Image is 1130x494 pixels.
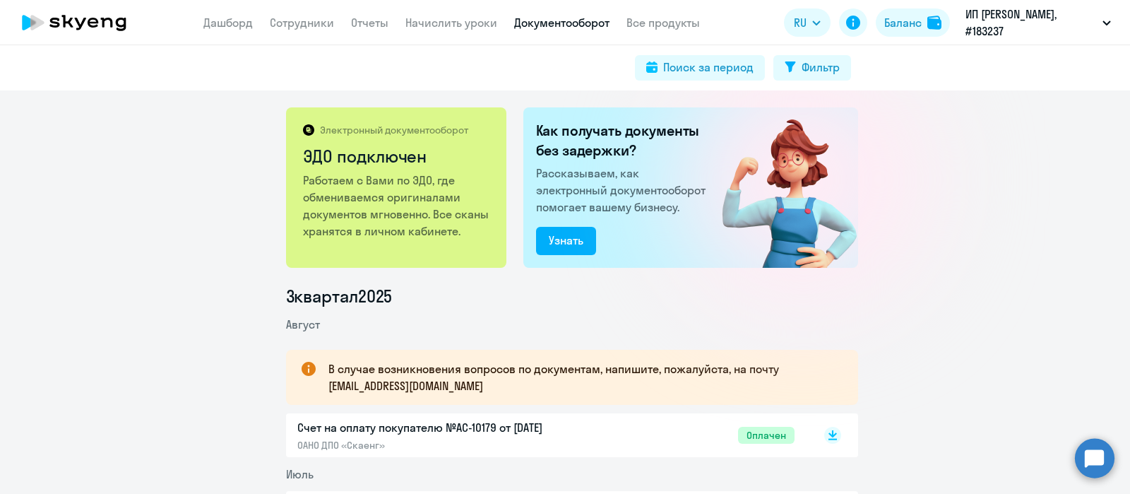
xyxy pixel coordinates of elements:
[663,59,754,76] div: Поиск за период
[635,55,765,81] button: Поиск за период
[927,16,941,30] img: balance
[297,439,594,452] p: ОАНО ДПО «Скаенг»
[351,16,388,30] a: Отчеты
[802,59,840,76] div: Фильтр
[320,124,468,136] p: Электронный документооборот
[773,55,851,81] button: Фильтр
[699,107,858,268] img: connected
[270,16,334,30] a: Сотрудники
[514,16,609,30] a: Документооборот
[876,8,950,37] button: Балансbalance
[328,360,833,394] p: В случае возникновения вопросов по документам, напишите, пожалуйста, на почту [EMAIL_ADDRESS][DOM...
[297,419,594,436] p: Счет на оплату покупателю №AC-10179 от [DATE]
[958,6,1118,40] button: ИП [PERSON_NAME], #183237
[738,427,795,444] span: Оплачен
[784,8,831,37] button: RU
[536,121,711,160] h2: Как получать документы без задержки?
[286,317,320,331] span: Август
[303,145,492,167] h2: ЭДО подключен
[405,16,497,30] a: Начислить уроки
[626,16,700,30] a: Все продукты
[303,172,492,240] p: Работаем с Вами по ЭДО, где обмениваемся оригиналами документов мгновенно. Все сканы хранятся в л...
[286,285,858,307] li: 3 квартал 2025
[536,165,711,216] p: Рассказываем, как электронный документооборот помогает вашему бизнесу.
[536,227,596,255] button: Узнать
[794,14,807,31] span: RU
[965,6,1097,40] p: ИП [PERSON_NAME], #183237
[286,467,314,481] span: Июль
[884,14,922,31] div: Баланс
[297,419,795,452] a: Счет на оплату покупателю №AC-10179 от [DATE]ОАНО ДПО «Скаенг»Оплачен
[203,16,253,30] a: Дашборд
[549,232,583,249] div: Узнать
